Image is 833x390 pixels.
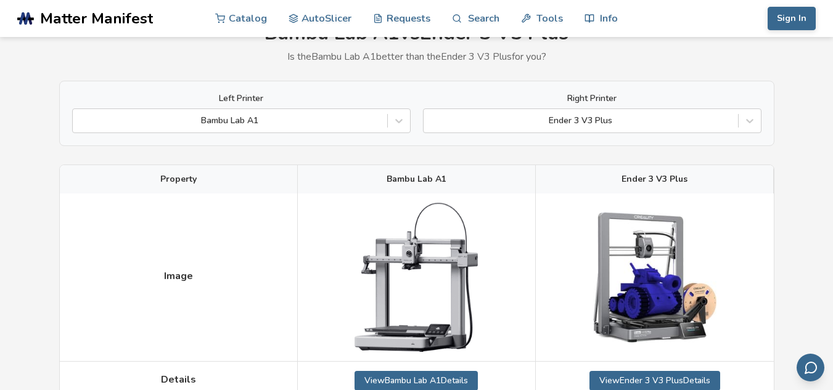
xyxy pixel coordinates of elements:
span: Bambu Lab A1 [387,174,446,184]
label: Left Printer [72,94,411,104]
span: Property [160,174,197,184]
img: Ender 3 V3 Plus [593,212,716,343]
span: Matter Manifest [40,10,153,27]
h1: Bambu Lab A1 vs Ender 3 V3 Plus [59,22,774,45]
label: Right Printer [423,94,761,104]
button: Sign In [768,7,816,30]
button: Send feedback via email [797,354,824,381]
input: Ender 3 V3 Plus [430,116,432,126]
span: Image [164,270,193,282]
p: Is the Bambu Lab A1 better than the Ender 3 V3 Plus for you? [59,51,774,62]
input: Bambu Lab A1 [79,116,81,126]
span: Details [161,374,196,385]
img: Bambu Lab A1 [355,203,478,351]
span: Ender 3 V3 Plus [622,174,687,184]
